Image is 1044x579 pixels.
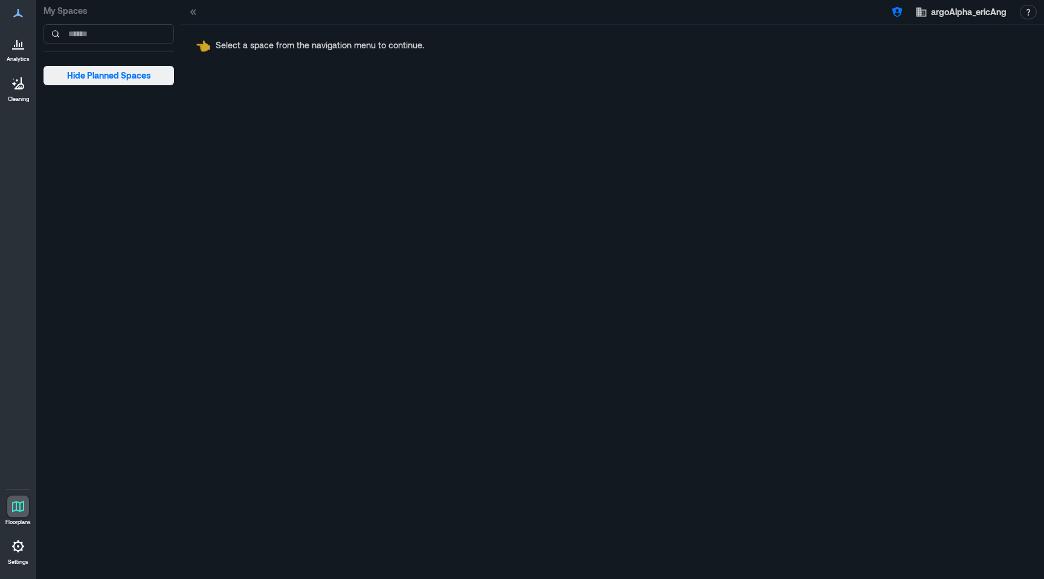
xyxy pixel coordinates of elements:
[4,532,33,569] a: Settings
[196,38,211,53] span: pointing left
[8,558,28,566] p: Settings
[3,69,33,106] a: Cleaning
[67,70,151,82] span: Hide Planned Spaces
[216,39,424,51] p: Select a space from the navigation menu to continue.
[43,66,174,85] button: Hide Planned Spaces
[3,29,33,66] a: Analytics
[43,5,174,17] p: My Spaces
[912,2,1010,22] button: argoAlpha_ericAng
[2,492,34,529] a: Floorplans
[931,6,1007,18] span: argoAlpha_ericAng
[8,95,29,103] p: Cleaning
[7,56,30,63] p: Analytics
[5,519,31,526] p: Floorplans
